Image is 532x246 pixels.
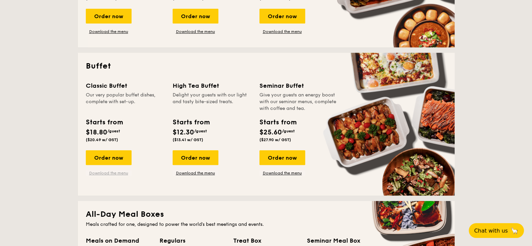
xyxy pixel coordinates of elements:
div: Seminar Meal Box [307,236,373,245]
span: ($20.49 w/ GST) [86,137,118,142]
div: Give your guests an energy boost with our seminar menus, complete with coffee and tea. [259,92,338,112]
a: Download the menu [86,170,132,176]
div: Classic Buffet [86,81,165,90]
span: $18.80 [86,128,107,136]
a: Download the menu [86,29,132,34]
div: Delight your guests with our light and tasty bite-sized treats. [173,92,251,112]
button: Chat with us🦙 [469,223,524,238]
div: Treat Box [233,236,299,245]
div: Order now [173,150,218,165]
div: Order now [259,150,305,165]
div: Starts from [259,117,296,127]
div: Meals crafted for one, designed to power the world's best meetings and events. [86,221,447,228]
a: Download the menu [259,170,305,176]
span: $12.30 [173,128,194,136]
span: $25.60 [259,128,282,136]
a: Download the menu [173,29,218,34]
span: ($13.41 w/ GST) [173,137,203,142]
div: Regulars [159,236,225,245]
span: /guest [194,129,207,133]
div: Starts from [86,117,122,127]
a: Download the menu [259,29,305,34]
span: /guest [107,129,120,133]
div: Order now [86,150,132,165]
a: Download the menu [173,170,218,176]
div: Seminar Buffet [259,81,338,90]
div: Meals on Demand [86,236,151,245]
h2: All-Day Meal Boxes [86,209,447,220]
div: High Tea Buffet [173,81,251,90]
span: ($27.90 w/ GST) [259,137,291,142]
span: /guest [282,129,295,133]
h2: Buffet [86,61,447,72]
div: Our very popular buffet dishes, complete with set-up. [86,92,165,112]
div: Order now [173,9,218,24]
div: Starts from [173,117,209,127]
span: Chat with us [474,228,508,234]
div: Order now [86,9,132,24]
span: 🦙 [510,227,519,235]
div: Order now [259,9,305,24]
